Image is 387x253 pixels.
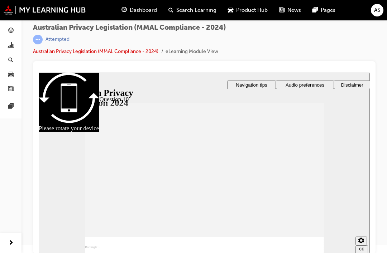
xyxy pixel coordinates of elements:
span: Product Hub [236,6,268,14]
span: guage-icon [121,6,127,15]
div: misc controls [313,157,328,181]
li: eLearning Module View [166,48,218,56]
div: Attempted [46,36,70,43]
a: news-iconNews [273,3,307,18]
span: Audio preferences [247,10,286,15]
a: car-iconProduct Hub [222,3,273,18]
span: news-icon [8,86,14,92]
span: Australian Privacy Legislation (MMAL Compliance - 2024) [33,24,226,32]
span: News [287,6,301,14]
span: car-icon [8,72,14,78]
button: Disclaimer [295,8,331,16]
span: chart-icon [8,43,14,49]
span: learningRecordVerb_ATTEMPT-icon [33,35,43,44]
span: Dashboard [130,6,157,14]
a: guage-iconDashboard [116,3,163,18]
img: mmal [4,5,86,15]
button: AS [371,4,383,16]
span: Search Learning [176,6,216,14]
span: pages-icon [8,103,14,110]
a: Australian Privacy Legislation (MMAL Compliance - 2024) [33,48,158,54]
span: car-icon [228,6,233,15]
a: pages-iconPages [307,3,341,18]
span: Disclaimer [302,10,324,15]
span: news-icon [279,6,285,15]
span: Navigation tips [197,10,228,15]
a: search-iconSearch Learning [163,3,222,18]
button: Navigation tips [188,8,237,16]
span: AS [374,6,380,14]
span: pages-icon [312,6,318,15]
button: Audio preferences [237,8,295,16]
span: Pages [321,6,335,14]
button: Settings [317,164,328,173]
span: search-icon [168,6,173,15]
span: guage-icon [8,28,14,34]
button: closed captions [317,173,329,182]
span: next-icon [8,239,14,248]
span: search-icon [8,57,13,63]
